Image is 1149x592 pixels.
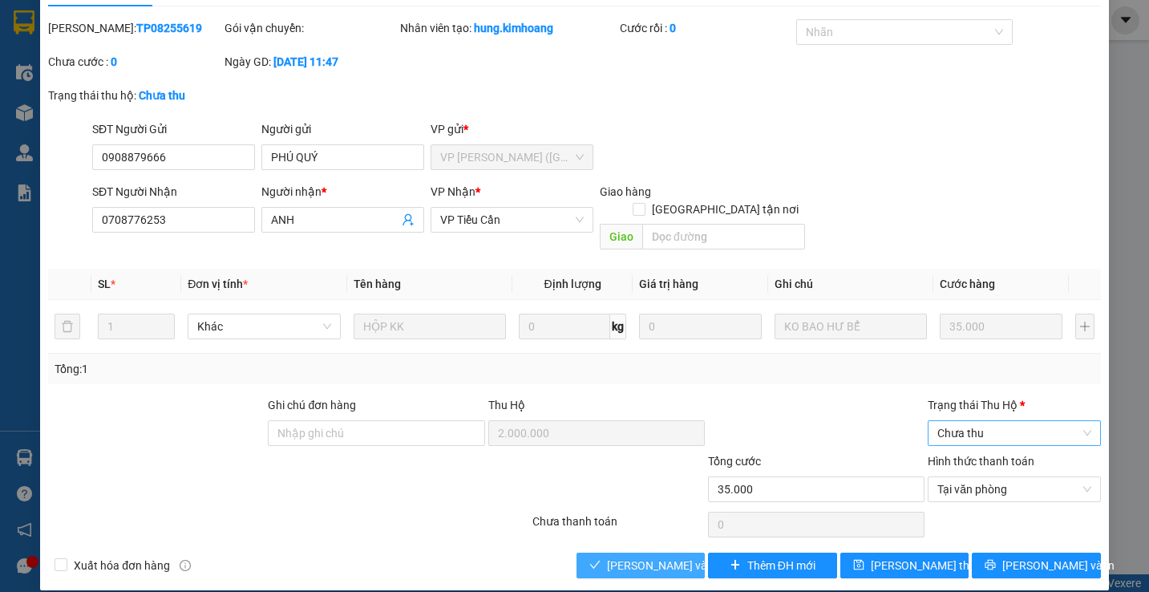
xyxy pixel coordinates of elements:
div: Người nhận [261,183,424,201]
div: Trạng thái Thu Hộ [928,396,1100,414]
label: Hình thức thanh toán [928,455,1034,468]
b: TP08255619 [136,22,202,34]
b: hung.kimhoang [474,22,553,34]
span: Khác [197,314,330,339]
b: Chưa thu [139,89,185,102]
span: Định lượng [544,278,601,290]
div: Tổng: 1 [55,360,444,378]
span: [PERSON_NAME] thay đổi [871,557,999,574]
span: user-add [402,213,415,226]
button: plusThêm ĐH mới [708,553,837,578]
span: [GEOGRAPHIC_DATA] tận nơi [645,201,805,218]
span: [PERSON_NAME] và In [1002,557,1115,574]
input: 0 [639,314,762,339]
input: VD: Bàn, Ghế [354,314,506,339]
span: VP Nhận [431,185,475,198]
span: kg [610,314,626,339]
span: plus [730,559,741,572]
span: Chưa thu [937,421,1090,445]
span: Thu Hộ [488,399,525,412]
b: 0 [670,22,676,34]
button: save[PERSON_NAME] thay đổi [840,553,969,578]
span: Đơn vị tính [188,278,248,290]
div: Gói vận chuyển: [225,19,397,37]
b: [DATE] 11:47 [273,55,338,68]
span: Giá trị hàng [639,278,698,290]
span: Giao hàng [600,185,651,198]
span: Giao [600,224,642,249]
input: Dọc đường [642,224,805,249]
div: SĐT Người Nhận [92,183,255,201]
input: Ghi chú đơn hàng [268,420,484,446]
div: Cước rồi : [620,19,792,37]
span: Xuất hóa đơn hàng [67,557,176,574]
span: printer [985,559,996,572]
button: delete [55,314,80,339]
div: Ngày GD: [225,53,397,71]
span: Thêm ĐH mới [747,557,815,574]
th: Ghi chú [768,269,933,300]
div: Người gửi [261,120,424,138]
div: Trạng thái thu hộ: [48,87,265,104]
span: Tên hàng [354,278,401,290]
span: Tại văn phòng [937,477,1090,501]
span: Cước hàng [940,278,995,290]
b: 0 [111,55,117,68]
input: 0 [940,314,1062,339]
button: plus [1075,314,1094,339]
div: SĐT Người Gửi [92,120,255,138]
input: Ghi Chú [775,314,927,339]
span: Tổng cước [708,455,761,468]
span: check [589,559,601,572]
button: check[PERSON_NAME] và Giao hàng [577,553,706,578]
div: [PERSON_NAME]: [48,19,220,37]
span: info-circle [180,560,191,571]
label: Ghi chú đơn hàng [268,399,356,412]
span: save [853,559,864,572]
span: VP Trần Phú (Hàng) [440,145,584,169]
div: Chưa cước : [48,53,220,71]
button: printer[PERSON_NAME] và In [972,553,1101,578]
div: Nhân viên tạo: [400,19,617,37]
div: Chưa thanh toán [531,513,706,541]
span: VP Tiểu Cần [440,208,584,232]
div: VP gửi [431,120,593,138]
span: SL [98,278,111,290]
span: [PERSON_NAME] và Giao hàng [607,557,761,574]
